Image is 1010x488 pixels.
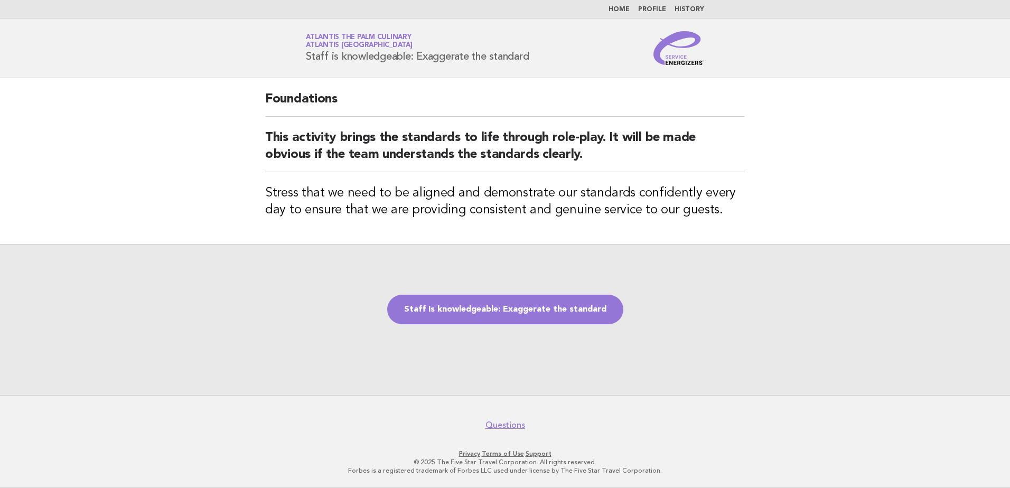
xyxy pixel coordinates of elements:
h3: Stress that we need to be aligned and demonstrate our standards confidently every day to ensure t... [265,185,745,219]
a: Profile [638,6,666,13]
a: Home [609,6,630,13]
span: Atlantis [GEOGRAPHIC_DATA] [306,42,413,49]
a: Staff is knowledgeable: Exaggerate the standard [387,295,623,324]
h1: Staff is knowledgeable: Exaggerate the standard [306,34,529,62]
a: History [675,6,704,13]
p: · · [182,449,828,458]
h2: This activity brings the standards to life through role-play. It will be made obvious if the team... [265,129,745,172]
a: Atlantis The Palm CulinaryAtlantis [GEOGRAPHIC_DATA] [306,34,413,49]
a: Privacy [459,450,480,457]
h2: Foundations [265,91,745,117]
img: Service Energizers [653,31,704,65]
p: Forbes is a registered trademark of Forbes LLC used under license by The Five Star Travel Corpora... [182,466,828,475]
a: Support [526,450,551,457]
a: Questions [485,420,525,430]
p: © 2025 The Five Star Travel Corporation. All rights reserved. [182,458,828,466]
a: Terms of Use [482,450,524,457]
